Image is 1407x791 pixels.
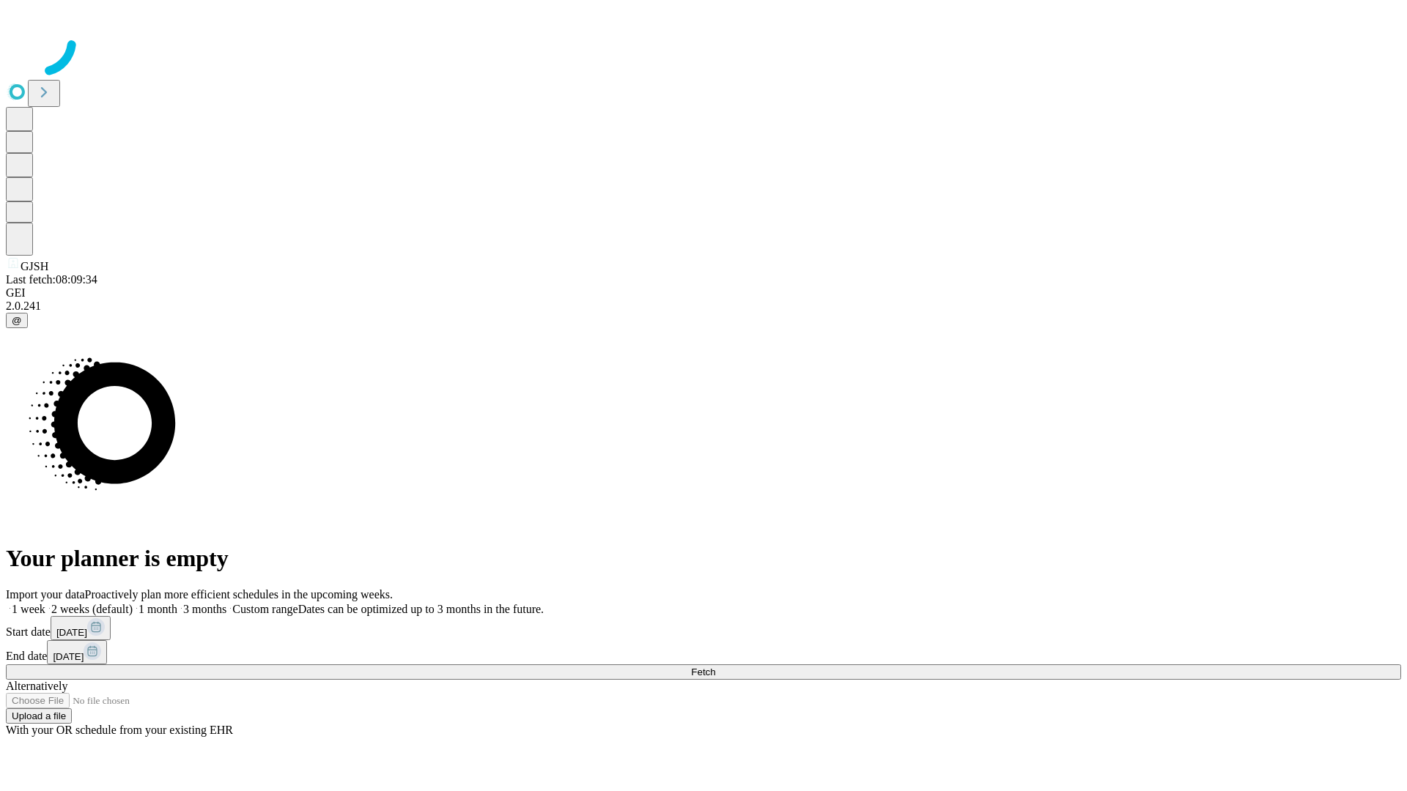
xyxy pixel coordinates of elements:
[6,588,85,601] span: Import your data
[85,588,393,601] span: Proactively plan more efficient schedules in the upcoming weeks.
[56,627,87,638] span: [DATE]
[139,603,177,615] span: 1 month
[12,315,22,326] span: @
[183,603,226,615] span: 3 months
[6,664,1401,680] button: Fetch
[53,651,84,662] span: [DATE]
[6,300,1401,313] div: 2.0.241
[51,603,133,615] span: 2 weeks (default)
[12,603,45,615] span: 1 week
[6,680,67,692] span: Alternatively
[6,273,97,286] span: Last fetch: 08:09:34
[6,640,1401,664] div: End date
[6,286,1401,300] div: GEI
[232,603,298,615] span: Custom range
[6,708,72,724] button: Upload a file
[47,640,107,664] button: [DATE]
[6,545,1401,572] h1: Your planner is empty
[6,616,1401,640] div: Start date
[21,260,48,272] span: GJSH
[298,603,544,615] span: Dates can be optimized up to 3 months in the future.
[6,724,233,736] span: With your OR schedule from your existing EHR
[6,313,28,328] button: @
[51,616,111,640] button: [DATE]
[691,666,715,677] span: Fetch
